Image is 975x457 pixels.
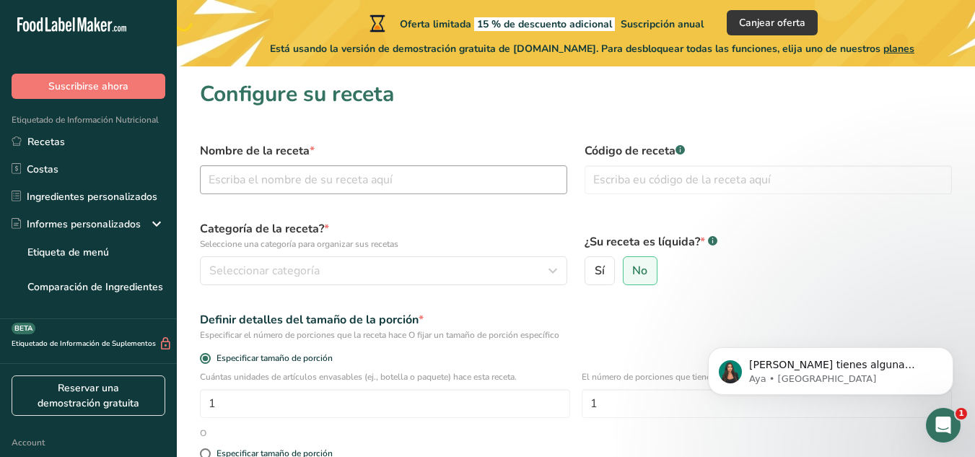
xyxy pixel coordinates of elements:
[200,256,567,285] button: Seleccionar categoría
[200,311,952,328] div: Definir detalles del tamaño de la porción
[585,233,952,251] label: ¿Su receta es líquida?
[200,370,570,383] p: Cuántas unidades de artículos envasables (ej., botella o paquete) hace esta receta.
[191,427,215,440] div: O
[956,408,967,419] span: 1
[48,79,128,94] span: Suscribirse ahora
[270,41,914,56] span: Está usando la versión de demostración gratuita de [DOMAIN_NAME]. Para desbloquear todas las func...
[200,238,567,251] p: Seleccione una categoría para organizar sus recetas
[200,220,567,251] label: Categoría de la receta?
[211,353,333,364] span: Especificar tamaño de porción
[739,15,805,30] span: Canjear oferta
[632,264,647,278] span: No
[12,323,35,334] div: BETA
[585,165,952,194] input: Escriba eu código de la receta aquí
[883,42,914,56] span: planes
[727,10,818,35] button: Canjear oferta
[621,17,704,31] span: Suscripción anual
[585,142,952,160] label: Código de receta
[200,165,567,194] input: Escriba el nombre de su receta aquí
[686,317,975,418] iframe: Intercom notifications mensaje
[12,217,141,232] div: Informes personalizados
[12,375,165,416] a: Reservar una demostración gratuita
[12,74,165,99] button: Suscribirse ahora
[209,262,320,279] span: Seleccionar categoría
[474,17,615,31] span: 15 % de descuento adicional
[200,142,567,160] label: Nombre de la receta
[367,14,704,32] div: Oferta limitada
[926,408,961,443] iframe: Intercom live chat
[595,264,605,278] span: Sí
[200,328,952,341] div: Especificar el número de porciones que la receta hace O fijar un tamaño de porción específico
[200,78,952,110] h1: Configure su receta
[582,370,952,383] p: El número de porciones que tiene cada envase de su producto.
